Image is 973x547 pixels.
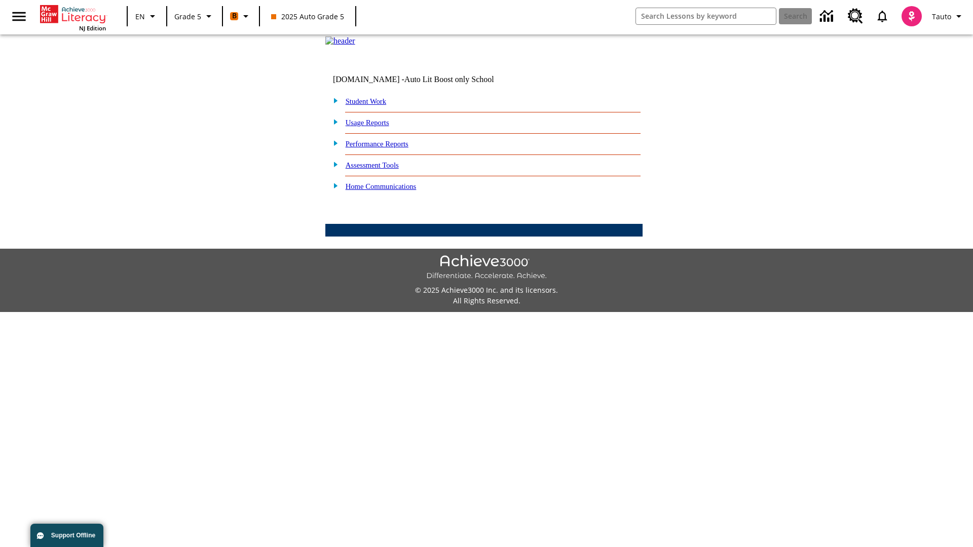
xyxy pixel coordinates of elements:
span: Tauto [932,11,951,22]
span: 2025 Auto Grade 5 [271,11,344,22]
button: Profile/Settings [928,7,969,25]
span: B [232,10,237,22]
a: Assessment Tools [346,161,399,169]
span: EN [135,11,145,22]
img: plus.gif [328,138,339,147]
a: Resource Center, Will open in new tab [842,3,869,30]
img: plus.gif [328,117,339,126]
a: Data Center [814,3,842,30]
button: Language: EN, Select a language [131,7,163,25]
a: Usage Reports [346,119,389,127]
span: NJ Edition [79,24,106,32]
span: Grade 5 [174,11,201,22]
button: Boost Class color is orange. Change class color [226,7,256,25]
td: [DOMAIN_NAME] - [333,75,519,84]
nobr: Auto Lit Boost only School [404,75,494,84]
a: Home Communications [346,182,417,190]
img: plus.gif [328,181,339,190]
a: Performance Reports [346,140,408,148]
button: Open side menu [4,2,34,31]
button: Support Offline [30,524,103,547]
img: plus.gif [328,96,339,105]
a: Student Work [346,97,386,105]
input: search field [636,8,776,24]
button: Select a new avatar [895,3,928,29]
img: Achieve3000 Differentiate Accelerate Achieve [426,255,547,281]
img: plus.gif [328,160,339,169]
button: Grade: Grade 5, Select a grade [170,7,219,25]
img: avatar image [902,6,922,26]
a: Notifications [869,3,895,29]
div: Home [40,3,106,32]
img: header [325,36,355,46]
span: Support Offline [51,532,95,539]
